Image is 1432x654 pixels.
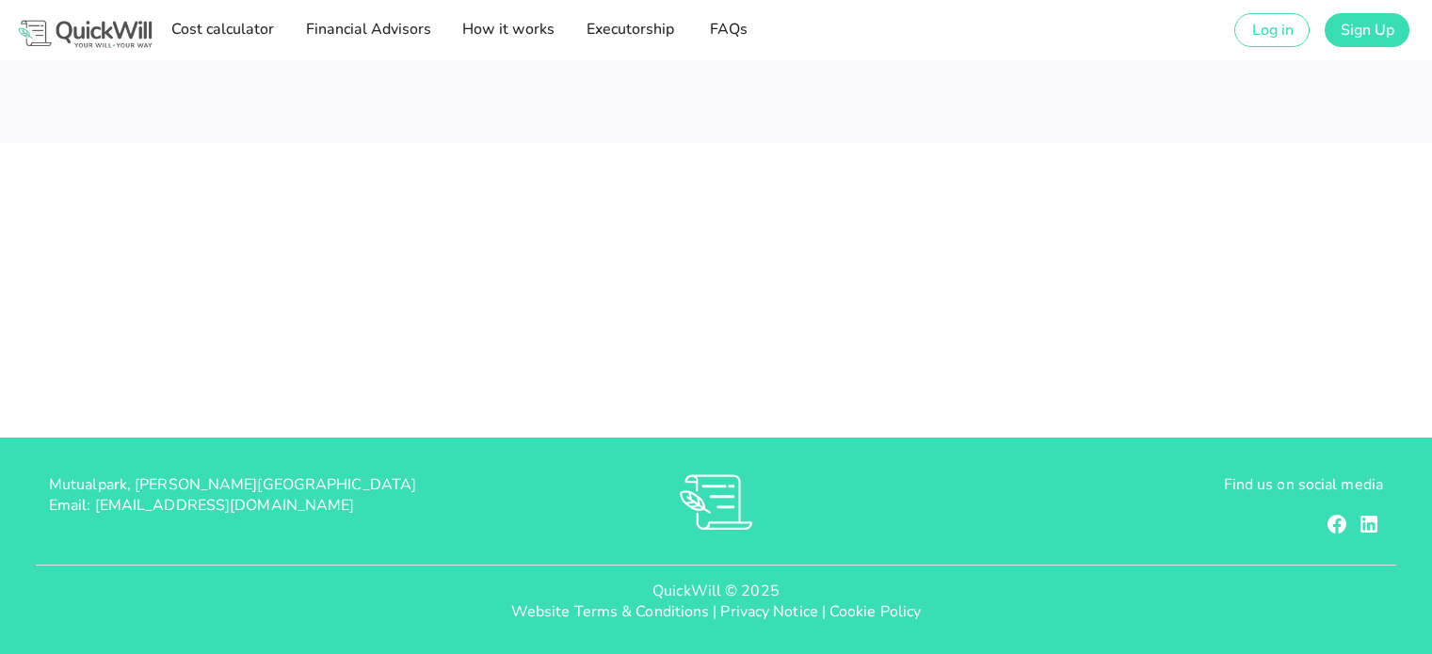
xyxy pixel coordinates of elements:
[829,601,921,622] a: Cookie Policy
[680,474,752,530] img: RVs0sauIwKhMoGR03FLGkjXSOVwkZRnQsltkF0QxpTsornXsmh1o7vbL94pqF3d8sZvAAAAAElFTkSuQmCC
[699,11,759,49] a: FAQs
[49,495,355,516] span: Email: [EMAIL_ADDRESS][DOMAIN_NAME]
[1234,13,1309,47] a: Log in
[456,11,560,49] a: How it works
[15,581,1417,601] p: QuickWill © 2025
[720,601,817,622] a: Privacy Notice
[170,19,274,40] span: Cost calculator
[1340,20,1394,40] span: Sign Up
[585,19,673,40] span: Executorship
[579,11,679,49] a: Executorship
[713,601,716,622] span: |
[1325,13,1409,47] a: Sign Up
[511,601,710,622] a: Website Terms & Conditions
[304,19,430,40] span: Financial Advisors
[15,17,155,50] img: Logo
[939,474,1383,495] p: Find us on social media
[49,474,416,495] span: Mutualpark, [PERSON_NAME][GEOGRAPHIC_DATA]
[165,11,280,49] a: Cost calculator
[822,601,826,622] span: |
[461,19,555,40] span: How it works
[704,19,753,40] span: FAQs
[298,11,436,49] a: Financial Advisors
[1250,20,1293,40] span: Log in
